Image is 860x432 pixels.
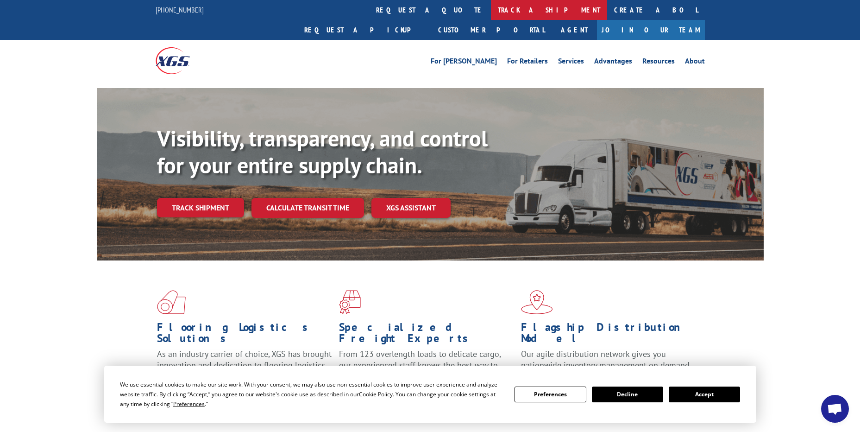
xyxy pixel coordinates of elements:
[120,380,503,409] div: We use essential cookies to make our site work. With your consent, we may also use non-essential ...
[821,395,849,423] a: Open chat
[297,20,431,40] a: Request a pickup
[157,349,332,381] span: As an industry carrier of choice, XGS has brought innovation and dedication to flooring logistics...
[339,349,514,390] p: From 123 overlength loads to delicate cargo, our experienced staff knows the best way to move you...
[669,387,740,402] button: Accept
[339,322,514,349] h1: Specialized Freight Experts
[156,5,204,14] a: [PHONE_NUMBER]
[558,57,584,68] a: Services
[157,198,244,217] a: Track shipment
[642,57,675,68] a: Resources
[521,290,553,314] img: xgs-icon-flagship-distribution-model-red
[431,20,552,40] a: Customer Portal
[431,57,497,68] a: For [PERSON_NAME]
[371,198,451,218] a: XGS ASSISTANT
[515,387,586,402] button: Preferences
[597,20,705,40] a: Join Our Team
[157,290,186,314] img: xgs-icon-total-supply-chain-intelligence-red
[173,400,205,408] span: Preferences
[157,322,332,349] h1: Flooring Logistics Solutions
[685,57,705,68] a: About
[592,387,663,402] button: Decline
[104,366,756,423] div: Cookie Consent Prompt
[552,20,597,40] a: Agent
[251,198,364,218] a: Calculate transit time
[507,57,548,68] a: For Retailers
[339,290,361,314] img: xgs-icon-focused-on-flooring-red
[521,322,696,349] h1: Flagship Distribution Model
[521,349,691,370] span: Our agile distribution network gives you nationwide inventory management on demand.
[359,390,393,398] span: Cookie Policy
[594,57,632,68] a: Advantages
[157,124,488,179] b: Visibility, transparency, and control for your entire supply chain.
